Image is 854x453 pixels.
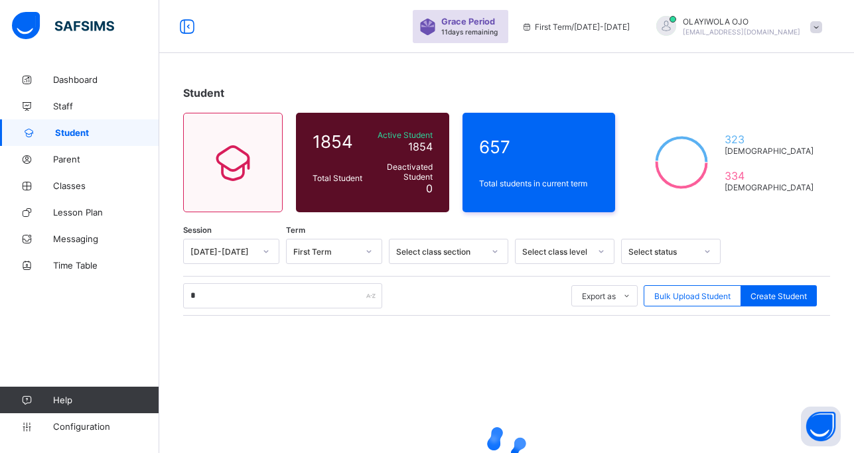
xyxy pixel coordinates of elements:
[190,247,255,257] div: [DATE]-[DATE]
[725,146,814,156] span: [DEMOGRAPHIC_DATA]
[479,137,599,157] span: 657
[522,247,590,257] div: Select class level
[53,74,159,85] span: Dashboard
[396,247,484,257] div: Select class section
[53,421,159,432] span: Configuration
[286,226,305,235] span: Term
[293,247,358,257] div: First Term
[369,162,433,182] span: Deactivated Student
[628,247,696,257] div: Select status
[441,28,498,36] span: 11 days remaining
[53,154,159,164] span: Parent
[725,133,814,146] span: 323
[309,170,366,186] div: Total Student
[643,16,829,38] div: OLAYIWOLAOJO
[419,19,436,35] img: sticker-purple.71386a28dfed39d6af7621340158ba97.svg
[801,407,841,446] button: Open asap
[441,17,495,27] span: Grace Period
[582,291,616,301] span: Export as
[725,169,814,182] span: 334
[683,17,800,27] span: OLAYIWOLA OJO
[183,86,224,99] span: Student
[725,182,814,192] span: [DEMOGRAPHIC_DATA]
[53,207,159,218] span: Lesson Plan
[53,260,159,271] span: Time Table
[750,291,807,301] span: Create Student
[55,127,159,138] span: Student
[183,226,212,235] span: Session
[53,180,159,191] span: Classes
[53,101,159,111] span: Staff
[654,291,731,301] span: Bulk Upload Student
[522,22,630,32] span: session/term information
[12,12,114,40] img: safsims
[408,140,433,153] span: 1854
[53,395,159,405] span: Help
[426,182,433,195] span: 0
[369,130,433,140] span: Active Student
[53,233,159,244] span: Messaging
[683,28,800,36] span: [EMAIL_ADDRESS][DOMAIN_NAME]
[479,178,599,188] span: Total students in current term
[313,131,362,152] span: 1854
